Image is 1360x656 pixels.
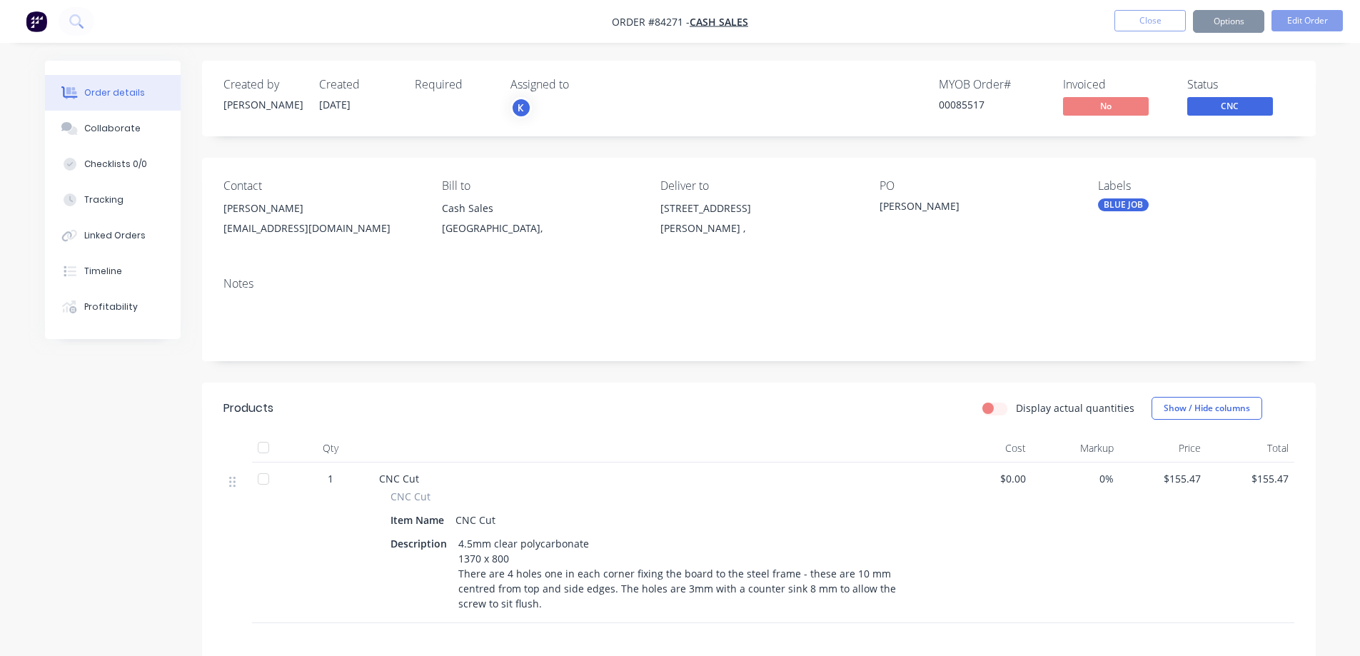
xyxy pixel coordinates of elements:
div: Products [223,400,273,417]
a: Cash Sales [690,15,748,29]
button: Options [1193,10,1264,33]
div: Order details [84,86,145,99]
div: [PERSON_NAME] [223,198,419,218]
label: Display actual quantities [1016,400,1134,415]
div: [STREET_ADDRESS][PERSON_NAME] , [660,198,856,244]
div: BLUE JOB [1098,198,1149,211]
div: MYOB Order # [939,78,1046,91]
button: Close [1114,10,1186,31]
div: Deliver to [660,179,856,193]
div: [PERSON_NAME][EMAIL_ADDRESS][DOMAIN_NAME] [223,198,419,244]
div: Markup [1032,434,1119,463]
div: [PERSON_NAME] [223,97,302,112]
div: Qty [288,434,373,463]
div: Created by [223,78,302,91]
div: Price [1119,434,1207,463]
button: Show / Hide columns [1152,397,1262,420]
img: Factory [26,11,47,32]
span: No [1063,97,1149,115]
button: Collaborate [45,111,181,146]
div: PO [880,179,1075,193]
div: [GEOGRAPHIC_DATA], [442,218,638,238]
div: Created [319,78,398,91]
button: K [510,97,532,118]
span: [DATE] [319,98,351,111]
div: Bill to [442,179,638,193]
div: [EMAIL_ADDRESS][DOMAIN_NAME] [223,218,419,238]
div: Labels [1098,179,1294,193]
div: Required [415,78,493,91]
div: Tracking [84,193,124,206]
div: Collaborate [84,122,141,135]
span: $155.47 [1212,471,1289,486]
div: [PERSON_NAME] [880,198,1058,218]
span: CNC [1187,97,1273,115]
div: Contact [223,179,419,193]
span: $155.47 [1125,471,1202,486]
button: Profitability [45,289,181,325]
div: Linked Orders [84,229,146,242]
div: Cash Sales[GEOGRAPHIC_DATA], [442,198,638,244]
button: Timeline [45,253,181,289]
button: Linked Orders [45,218,181,253]
span: 0% [1037,471,1114,486]
div: Status [1187,78,1294,91]
div: Profitability [84,301,138,313]
div: Cash Sales [442,198,638,218]
button: CNC [1187,97,1273,118]
button: Edit Order [1271,10,1343,31]
button: Tracking [45,182,181,218]
div: 4.5mm clear polycarbonate 1370 x 800 There are 4 holes one in each corner fixing the board to the... [453,533,927,614]
span: $0.00 [950,471,1027,486]
div: Total [1207,434,1294,463]
span: CNC Cut [379,472,419,485]
button: Order details [45,75,181,111]
div: 00085517 [939,97,1046,112]
button: Checklists 0/0 [45,146,181,182]
div: Item Name [391,510,450,530]
div: Invoiced [1063,78,1170,91]
div: Cost [945,434,1032,463]
span: 1 [328,471,333,486]
div: Description [391,533,453,554]
div: Assigned to [510,78,653,91]
div: Timeline [84,265,122,278]
div: CNC Cut [450,510,501,530]
span: CNC Cut [391,489,430,504]
div: Notes [223,277,1294,291]
span: Order #84271 - [612,15,690,29]
div: [STREET_ADDRESS] [660,198,856,218]
div: [PERSON_NAME] , [660,218,856,238]
div: Checklists 0/0 [84,158,147,171]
